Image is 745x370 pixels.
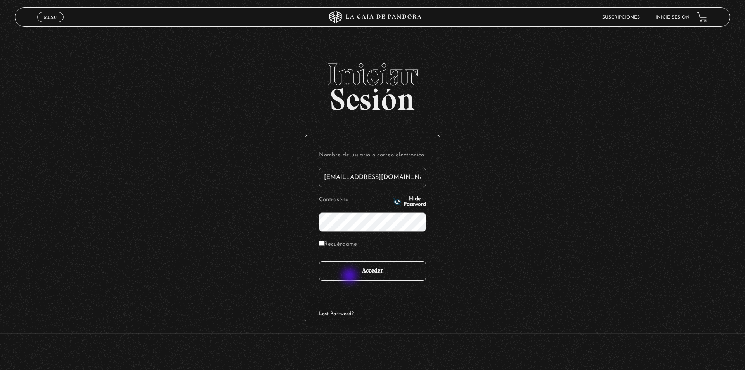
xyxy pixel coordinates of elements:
span: Hide Password [404,196,426,207]
a: Suscripciones [602,15,640,20]
span: Cerrar [42,21,60,27]
label: Contraseña [319,194,391,206]
a: Inicie sesión [655,15,690,20]
input: Acceder [319,261,426,281]
button: Hide Password [393,196,426,207]
span: Iniciar [15,59,730,90]
span: Menu [44,15,57,19]
label: Recuérdame [319,239,357,251]
h2: Sesión [15,59,730,109]
label: Nombre de usuario o correo electrónico [319,149,426,162]
a: View your shopping cart [697,12,708,23]
input: Recuérdame [319,241,324,246]
a: Lost Password? [319,311,354,316]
